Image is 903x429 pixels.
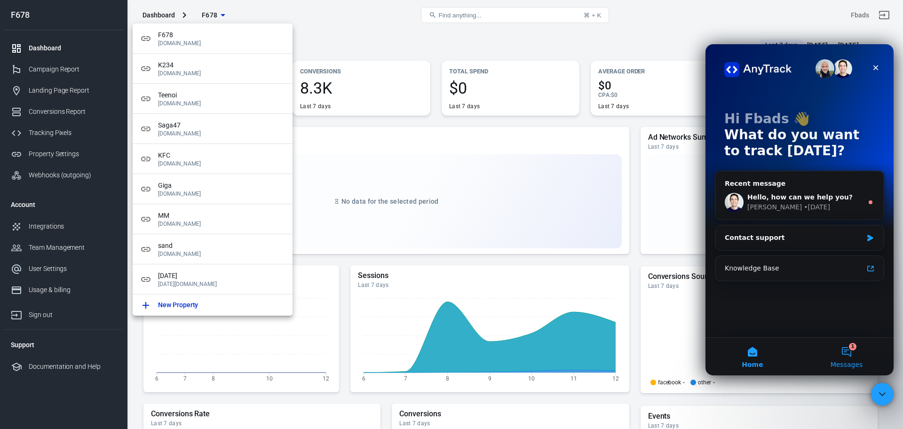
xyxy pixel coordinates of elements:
[158,40,285,47] p: [DOMAIN_NAME]
[158,30,285,40] span: F678
[158,300,198,310] p: New Property
[158,120,285,130] span: Saga47
[158,251,285,257] p: [DOMAIN_NAME]
[133,204,293,234] div: MM[DOMAIN_NAME]
[158,191,285,197] p: [DOMAIN_NAME]
[158,281,285,287] p: [DATE][DOMAIN_NAME]
[133,144,293,174] div: KFC[DOMAIN_NAME]
[158,130,285,137] p: [DOMAIN_NAME]
[158,241,285,251] span: sand
[133,54,293,84] div: K234[DOMAIN_NAME]
[133,84,293,114] div: Teenoi[DOMAIN_NAME]
[871,383,894,405] iframe: Intercom live chat
[133,264,293,294] div: [DATE][DATE][DOMAIN_NAME]
[158,60,285,70] span: K234
[133,174,293,204] div: Giga[DOMAIN_NAME]
[133,114,293,144] div: Saga47[DOMAIN_NAME]
[158,70,285,77] p: [DOMAIN_NAME]
[158,90,285,100] span: Teenoi
[133,294,293,316] a: New Property
[158,151,285,160] span: KFC
[158,221,285,227] p: [DOMAIN_NAME]
[158,211,285,221] span: MM
[158,100,285,107] p: [DOMAIN_NAME]
[158,271,285,281] span: [DATE]
[158,160,285,167] p: [DOMAIN_NAME]
[158,181,285,191] span: Giga
[705,44,894,375] iframe: Intercom live chat
[133,234,293,264] div: sand[DOMAIN_NAME]
[133,24,293,54] div: F678[DOMAIN_NAME]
